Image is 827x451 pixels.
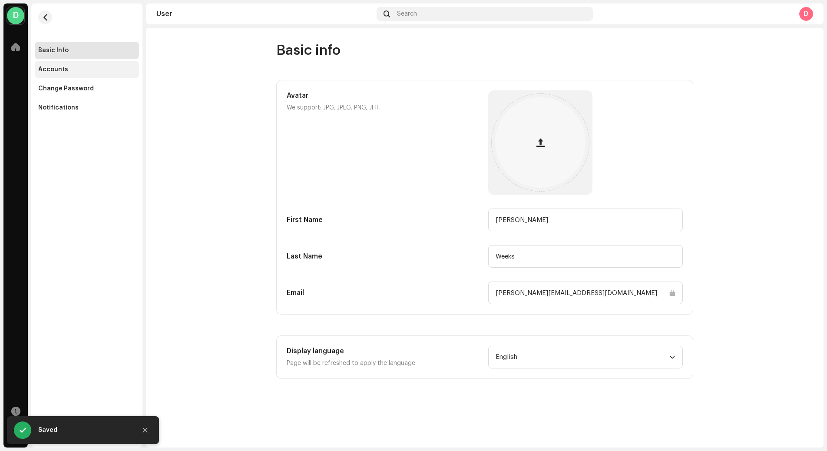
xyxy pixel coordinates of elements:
[136,421,154,439] button: Close
[38,425,129,435] div: Saved
[287,103,481,113] p: We support: JPG, JPEG, PNG, JFIF.
[287,358,481,368] p: Page will be refreshed to apply the language
[488,209,683,231] input: First name
[287,288,481,298] h5: Email
[287,215,481,225] h5: First Name
[38,85,94,92] div: Change Password
[38,47,69,54] div: Basic Info
[496,346,669,368] span: English
[38,104,79,111] div: Notifications
[7,7,24,24] div: D
[669,346,675,368] div: dropdown trigger
[38,66,68,73] div: Accounts
[156,10,373,17] div: User
[287,346,481,356] h5: Display language
[287,90,481,101] h5: Avatar
[35,61,139,78] re-m-nav-item: Accounts
[35,42,139,59] re-m-nav-item: Basic Info
[488,282,683,304] input: Email
[35,99,139,116] re-m-nav-item: Notifications
[397,10,417,17] span: Search
[276,42,341,59] span: Basic info
[287,251,481,262] h5: Last Name
[35,80,139,97] re-m-nav-item: Change Password
[799,7,813,21] div: D
[488,245,683,268] input: Last name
